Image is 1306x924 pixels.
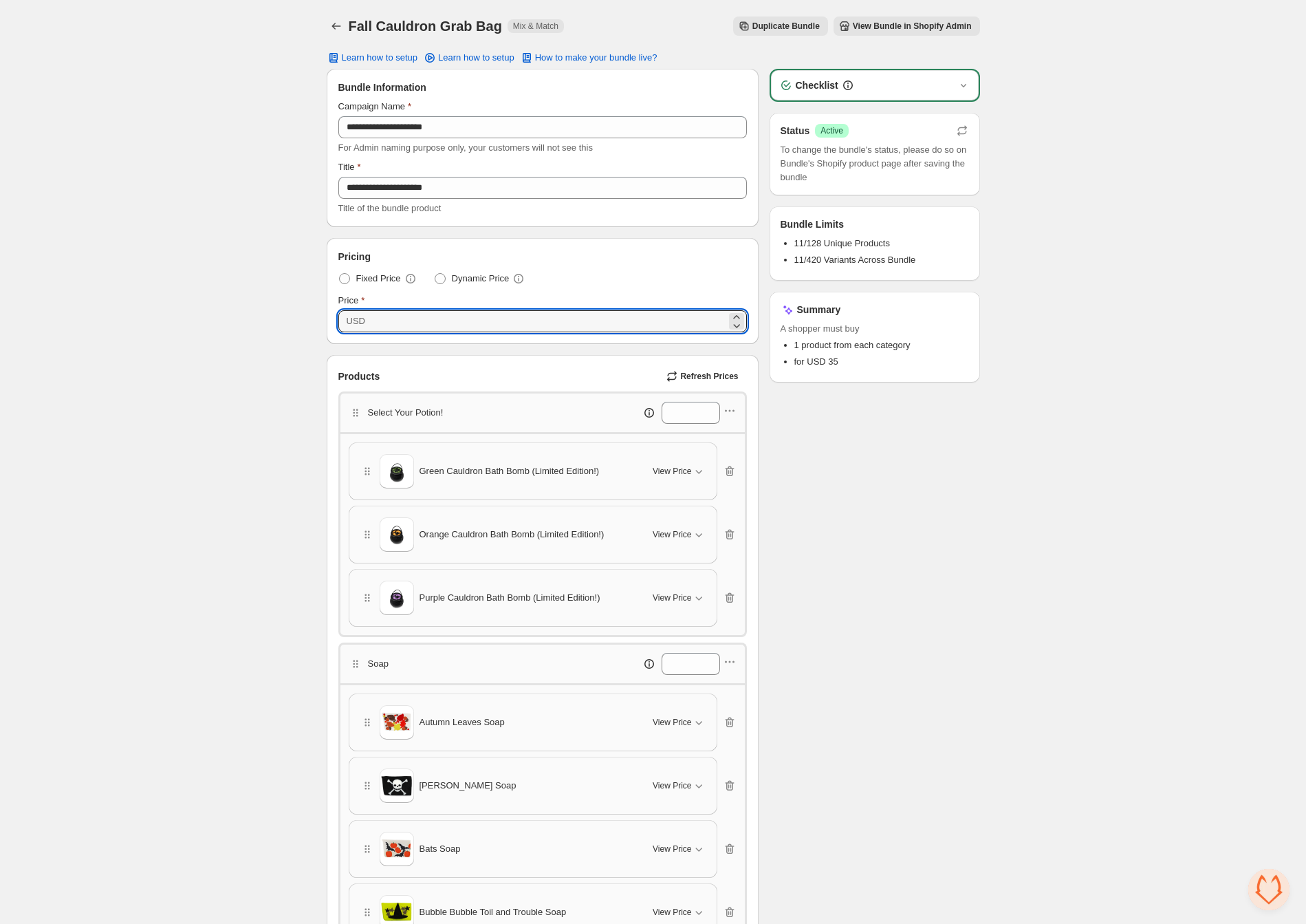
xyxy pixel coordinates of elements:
[653,529,691,540] span: View Price
[420,716,505,729] span: Autumn Leaves Soap
[512,48,666,67] button: How to make your bundle live?
[380,454,414,488] img: Green Cauldron Bath Bomb (Limited Edition!)
[420,464,600,478] span: Green Cauldron Bath Bomb (Limited Edition!)
[797,303,841,316] h3: Summary
[513,21,558,32] span: Mix & Match
[644,587,713,609] button: View Price
[653,717,691,728] span: View Price
[338,142,593,153] span: For Admin naming purpose only, your customers will not see this
[644,901,713,923] button: View Price
[380,581,414,615] img: Purple Cauldron Bath Bomb (Limited Edition!)
[380,832,414,866] img: Bats Soap
[438,52,514,63] span: Learn how to setup
[680,371,738,382] span: Refresh Prices
[415,48,523,67] a: Learn how to setup
[338,100,412,114] label: Campaign Name
[327,17,346,36] button: Back
[338,80,426,94] span: Bundle Information
[356,272,401,286] span: Fixed Price
[653,907,691,918] span: View Price
[338,369,380,383] span: Products
[752,21,820,32] span: Duplicate Bundle
[644,838,713,860] button: View Price
[653,844,691,855] span: View Price
[349,18,502,34] h1: Fall Cauldron Grab Bag
[420,528,605,541] span: Orange Cauldron Bath Bomb (Limited Edition!)
[452,272,510,286] span: Dynamic Price
[853,21,972,32] span: View Bundle in Shopify Admin
[420,842,461,856] span: Bats Soap
[380,705,414,740] img: Autumn Leaves Soap
[644,711,713,733] button: View Price
[653,780,691,791] span: View Price
[380,517,414,552] img: Orange Cauldron Bath Bomb (Limited Edition!)
[653,466,691,477] span: View Price
[338,294,365,308] label: Price
[338,203,442,213] span: Title of the bundle product
[781,143,969,184] span: To change the bundle's status, please do so on Bundle's Shopify product page after saving the bundle
[368,657,389,671] p: Soap
[794,255,916,265] span: 11/420 Variants Across Bundle
[368,406,444,420] p: Select Your Potion!
[653,592,691,603] span: View Price
[781,322,969,336] span: A shopper must buy
[535,52,657,63] span: How to make your bundle live?
[318,48,426,67] button: Learn how to setup
[420,905,567,919] span: Bubble Bubble Toil and Trouble Soap
[380,769,414,803] img: Jolly Roger Soap
[1248,869,1289,910] a: Open chat
[794,238,890,248] span: 11/128 Unique Products
[661,367,746,386] button: Refresh Prices
[781,217,845,231] h3: Bundle Limits
[338,250,371,264] span: Pricing
[820,125,843,136] span: Active
[342,52,418,63] span: Learn how to setup
[644,524,713,546] button: View Price
[794,355,969,369] li: for USD 35
[794,339,969,352] li: 1 product from each category
[644,460,713,482] button: View Price
[834,17,980,36] button: View Bundle in Shopify Admin
[796,78,838,92] h3: Checklist
[781,124,810,138] h3: Status
[338,160,361,174] label: Title
[420,779,516,793] span: [PERSON_NAME] Soap
[733,17,828,36] button: Duplicate Bundle
[347,314,365,328] div: USD
[644,775,713,797] button: View Price
[420,591,600,605] span: Purple Cauldron Bath Bomb (Limited Edition!)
